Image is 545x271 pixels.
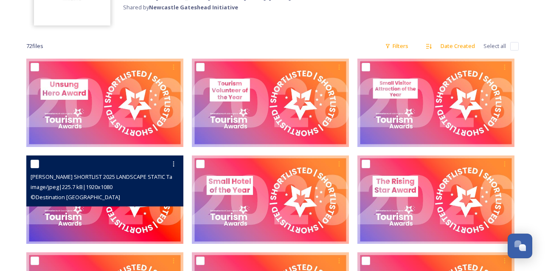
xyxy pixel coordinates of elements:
span: Select all [483,42,506,50]
img: NEETA SHORTLIST 2025 LANDSCAPE STATIC Small Hotel-Destination%20North%20East%20England.jpeg [192,155,349,244]
span: 72 file s [26,42,43,50]
strong: Newcastle Gateshead Initiative [149,3,238,11]
span: © Destination [GEOGRAPHIC_DATA] [31,193,120,201]
div: Filters [381,38,413,54]
span: image/jpeg | 225.7 kB | 1920 x 1080 [31,183,112,191]
div: Date Created [436,38,479,54]
span: Shared by [123,3,238,11]
img: NEETA SHORTLIST 2025 LANDSCAPE STATIC Rising Star-Destination%20North%20East%20England.jpeg [357,155,514,244]
img: NEETA SHORTLIST 2025 LANDSCAPE STATIC Small Visitor Attraction-Destination%20North%20East%20Engla... [357,59,514,147]
img: NEETA SHORTLIST 2025 LANDSCAPE STATIC Tourism Volunteer-Destination%20North%20East%20England.jpeg [192,59,349,147]
button: Open Chat [508,234,532,258]
img: NEETA SHORTLIST 2025 LANDSCAPE STATIC Unsung Hero-Destination%20North%20East%20England.jpeg [26,59,183,147]
span: [PERSON_NAME] SHORTLIST 2025 LANDSCAPE STATIC Taste-Destination%20North%20East%20England.jpeg [31,172,301,181]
